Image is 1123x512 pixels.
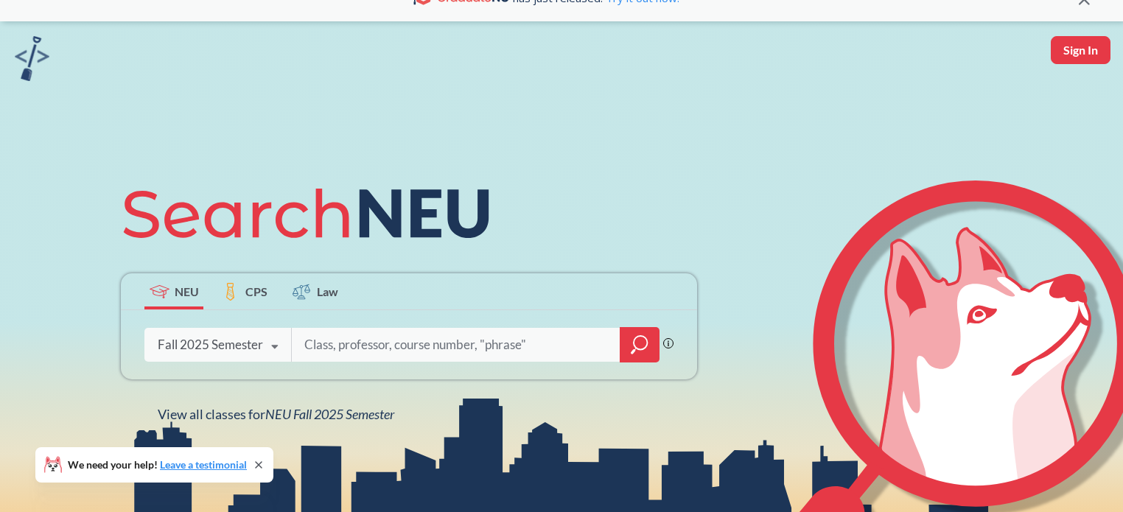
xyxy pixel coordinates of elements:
[158,406,394,422] span: View all classes for
[15,36,49,85] a: sandbox logo
[317,283,338,300] span: Law
[175,283,199,300] span: NEU
[1051,36,1110,64] button: Sign In
[265,406,394,422] span: NEU Fall 2025 Semester
[245,283,267,300] span: CPS
[158,337,263,353] div: Fall 2025 Semester
[620,327,660,362] div: magnifying glass
[160,458,247,471] a: Leave a testimonial
[68,460,247,470] span: We need your help!
[303,329,609,360] input: Class, professor, course number, "phrase"
[631,334,648,355] svg: magnifying glass
[15,36,49,81] img: sandbox logo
